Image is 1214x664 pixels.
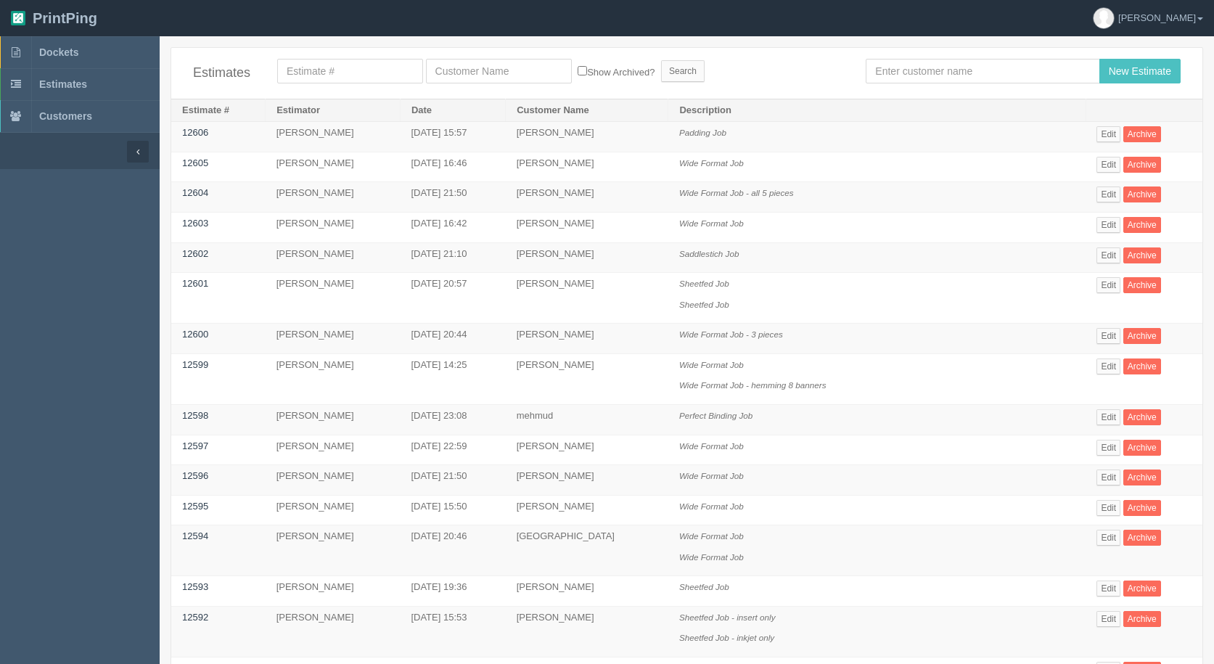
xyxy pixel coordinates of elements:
[182,612,208,623] a: 12592
[182,359,208,370] a: 12599
[266,525,401,576] td: [PERSON_NAME]
[679,249,739,258] i: Saddlestich Job
[266,213,401,243] td: [PERSON_NAME]
[578,63,655,80] label: Show Archived?
[1123,500,1161,516] a: Archive
[668,99,1086,122] th: Description
[679,279,729,288] i: Sheetfed Job
[182,248,208,259] a: 12602
[1123,126,1161,142] a: Archive
[506,576,668,607] td: [PERSON_NAME]
[182,470,208,481] a: 12596
[679,411,752,420] i: Perfect Binding Job
[277,59,423,83] input: Estimate #
[1096,500,1120,516] a: Edit
[1099,59,1181,83] input: New Estimate
[1123,157,1161,173] a: Archive
[1096,328,1120,344] a: Edit
[506,495,668,525] td: [PERSON_NAME]
[679,633,774,642] i: Sheetfed Job - inkjet only
[400,353,505,404] td: [DATE] 14:25
[679,360,744,369] i: Wide Format Job
[182,127,208,138] a: 12606
[679,441,744,451] i: Wide Format Job
[400,435,505,465] td: [DATE] 22:59
[1123,581,1161,597] a: Archive
[1123,277,1161,293] a: Archive
[679,329,783,339] i: Wide Format Job - 3 pieces
[266,273,401,324] td: [PERSON_NAME]
[1123,247,1161,263] a: Archive
[1096,187,1120,202] a: Edit
[39,110,92,122] span: Customers
[506,152,668,182] td: [PERSON_NAME]
[39,78,87,90] span: Estimates
[1123,611,1161,627] a: Archive
[266,576,401,607] td: [PERSON_NAME]
[506,182,668,213] td: [PERSON_NAME]
[182,218,208,229] a: 12603
[1096,126,1120,142] a: Edit
[182,157,208,168] a: 12605
[400,182,505,213] td: [DATE] 21:50
[266,404,401,435] td: [PERSON_NAME]
[266,435,401,465] td: [PERSON_NAME]
[506,465,668,496] td: [PERSON_NAME]
[39,46,78,58] span: Dockets
[1096,470,1120,485] a: Edit
[182,440,208,451] a: 12597
[679,471,744,480] i: Wide Format Job
[506,324,668,354] td: [PERSON_NAME]
[1123,470,1161,485] a: Archive
[266,324,401,354] td: [PERSON_NAME]
[1096,440,1120,456] a: Edit
[266,606,401,657] td: [PERSON_NAME]
[400,152,505,182] td: [DATE] 16:46
[866,59,1099,83] input: Enter customer name
[679,300,729,309] i: Sheetfed Job
[1096,409,1120,425] a: Edit
[1123,440,1161,456] a: Archive
[679,128,726,137] i: Padding Job
[266,353,401,404] td: [PERSON_NAME]
[182,581,208,592] a: 12593
[400,525,505,576] td: [DATE] 20:46
[1096,157,1120,173] a: Edit
[679,582,729,591] i: Sheetfed Job
[266,99,401,122] th: Estimator
[506,525,668,576] td: [GEOGRAPHIC_DATA]
[506,606,668,657] td: [PERSON_NAME]
[266,122,401,152] td: [PERSON_NAME]
[506,273,668,324] td: [PERSON_NAME]
[506,242,668,273] td: [PERSON_NAME]
[1123,358,1161,374] a: Archive
[1096,530,1120,546] a: Edit
[506,99,668,122] th: Customer Name
[1123,217,1161,233] a: Archive
[1096,581,1120,597] a: Edit
[182,410,208,421] a: 12598
[679,612,776,622] i: Sheetfed Job - insert only
[679,380,827,390] i: Wide Format Job - hemming 8 banners
[1123,328,1161,344] a: Archive
[266,182,401,213] td: [PERSON_NAME]
[266,152,401,182] td: [PERSON_NAME]
[182,278,208,289] a: 12601
[400,273,505,324] td: [DATE] 20:57
[400,576,505,607] td: [DATE] 19:36
[266,242,401,273] td: [PERSON_NAME]
[1096,611,1120,627] a: Edit
[1096,277,1120,293] a: Edit
[182,530,208,541] a: 12594
[1123,409,1161,425] a: Archive
[400,324,505,354] td: [DATE] 20:44
[1096,358,1120,374] a: Edit
[400,122,505,152] td: [DATE] 15:57
[679,531,744,541] i: Wide Format Job
[400,465,505,496] td: [DATE] 21:50
[426,59,572,83] input: Customer Name
[182,501,208,512] a: 12595
[661,60,705,82] input: Search
[679,552,744,562] i: Wide Format Job
[182,329,208,340] a: 12600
